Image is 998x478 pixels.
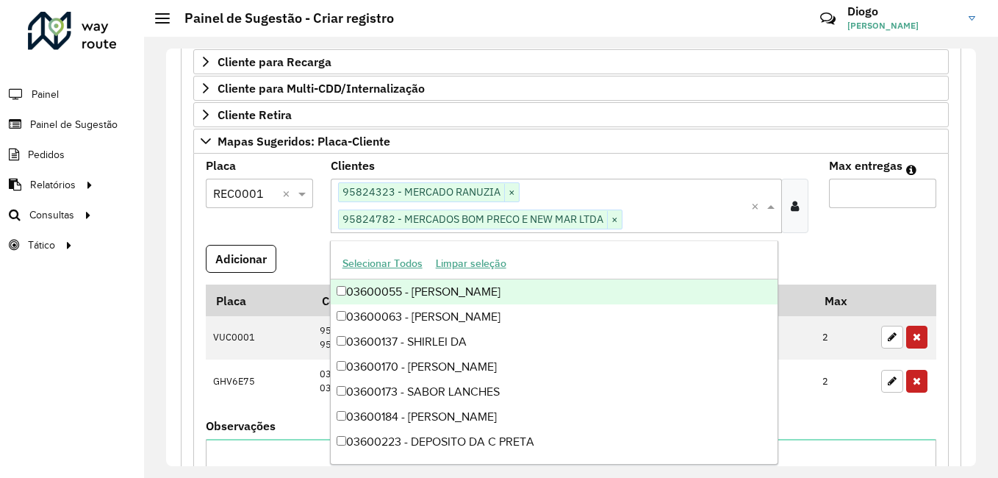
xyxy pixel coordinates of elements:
[206,245,276,273] button: Adicionar
[312,316,583,360] td: 95811111 95815214
[28,238,55,253] span: Tático
[206,157,236,174] label: Placa
[815,285,874,315] th: Max
[30,177,76,193] span: Relatórios
[847,19,958,32] span: [PERSON_NAME]
[206,417,276,435] label: Observações
[218,135,390,147] span: Mapas Sugeridos: Placa-Cliente
[339,210,607,228] span: 95824782 - MERCADOS BOM PRECO E NEW MAR LTDA
[906,164,916,176] em: Máximo de clientes que serão colocados na mesma rota com os clientes informados
[206,360,312,403] td: GHV6E75
[218,109,292,121] span: Cliente Retira
[32,87,59,102] span: Painel
[170,10,394,26] h2: Painel de Sugestão - Criar registro
[331,379,778,404] div: 03600173 - SABOR LANCHES
[193,129,949,154] a: Mapas Sugeridos: Placa-Cliente
[331,157,375,174] label: Clientes
[331,429,778,454] div: 03600223 - DEPOSITO DA C PRETA
[218,82,425,94] span: Cliente para Multi-CDD/Internalização
[331,279,778,304] div: 03600055 - [PERSON_NAME]
[312,285,583,315] th: Código Cliente
[504,184,519,201] span: ×
[812,3,844,35] a: Contato Rápido
[206,285,312,315] th: Placa
[312,360,583,403] td: 03627514 03695367
[330,240,779,465] ng-dropdown-panel: Options list
[847,4,958,18] h3: Diogo
[331,304,778,329] div: 03600063 - [PERSON_NAME]
[429,252,513,275] button: Limpar seleção
[30,117,118,132] span: Painel de Sugestão
[607,211,622,229] span: ×
[829,157,902,174] label: Max entregas
[815,360,874,403] td: 2
[815,316,874,360] td: 2
[29,207,74,223] span: Consultas
[331,329,778,354] div: 03600137 - SHIRLEI DA
[331,404,778,429] div: 03600184 - [PERSON_NAME]
[28,147,65,163] span: Pedidos
[193,49,949,74] a: Cliente para Recarga
[336,252,429,275] button: Selecionar Todos
[193,102,949,127] a: Cliente Retira
[193,76,949,101] a: Cliente para Multi-CDD/Internalização
[282,185,295,202] span: Clear all
[331,354,778,379] div: 03600170 - [PERSON_NAME]
[206,316,312,360] td: VUC0001
[218,56,331,68] span: Cliente para Recarga
[339,183,504,201] span: 95824323 - MERCADO RANUZIA
[751,197,764,215] span: Clear all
